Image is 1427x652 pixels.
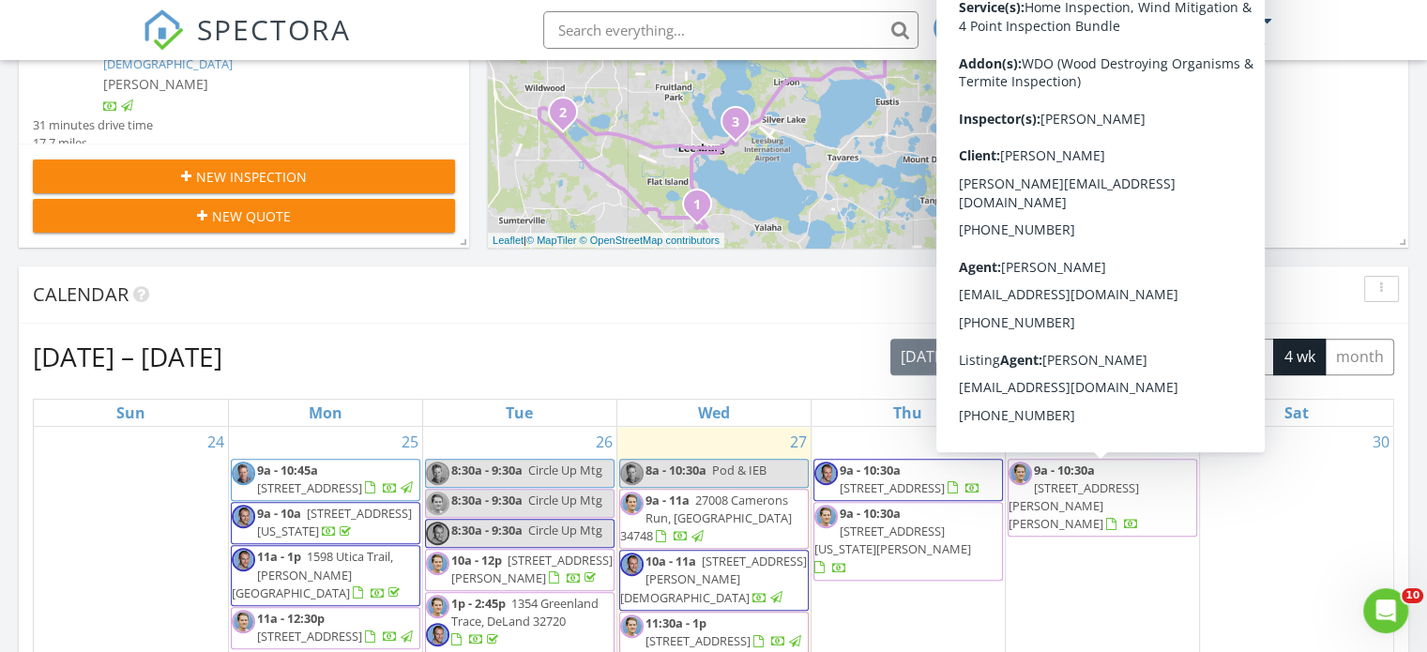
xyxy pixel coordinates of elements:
[257,505,301,522] span: 9a - 10a
[257,610,325,627] span: 11a - 12:30p
[620,553,807,605] a: 10a - 11a [STREET_ADDRESS][PERSON_NAME][DEMOGRAPHIC_DATA]
[451,552,613,586] a: 10a - 12p [STREET_ADDRESS][PERSON_NAME]
[645,614,804,649] a: 11:30a - 1p [STREET_ADDRESS]
[451,462,523,478] span: 8:30a - 9:30a
[1088,400,1116,426] a: Friday
[889,400,926,426] a: Thursday
[232,548,403,600] a: 11a - 1p 1598 Utica Trail, [PERSON_NAME][GEOGRAPHIC_DATA]
[143,25,351,65] a: SPECTORA
[1155,339,1212,375] button: week
[232,462,255,485] img: jim_blue2.jpg
[619,550,809,611] a: 10a - 11a [STREET_ADDRESS][PERSON_NAME][DEMOGRAPHIC_DATA]
[1009,479,1139,532] span: [STREET_ADDRESS][PERSON_NAME][PERSON_NAME]
[1085,30,1272,49] div: Full Circle Home Inspectors
[1034,462,1095,478] span: 9a - 10:30a
[143,9,184,51] img: The Best Home Inspection Software - Spectora
[231,545,420,606] a: 11a - 1p 1598 Utica Trail, [PERSON_NAME][GEOGRAPHIC_DATA]
[1009,462,1139,533] a: 9a - 10:30a [STREET_ADDRESS][PERSON_NAME][PERSON_NAME]
[257,479,362,496] span: [STREET_ADDRESS]
[425,549,615,591] a: 10a - 12p [STREET_ADDRESS][PERSON_NAME]
[257,505,412,539] span: [STREET_ADDRESS][US_STATE]
[33,338,222,375] h2: [DATE] – [DATE]
[232,505,255,528] img: alex_photo.jpeg
[502,400,537,426] a: Tuesday
[1369,427,1393,457] a: Go to August 30, 2025
[592,427,616,457] a: Go to August 26, 2025
[620,553,644,576] img: alex_photo.jpeg
[840,462,901,478] span: 9a - 10:30a
[257,462,416,496] a: 9a - 10:45a [STREET_ADDRESS]
[231,459,420,501] a: 9a - 10:45a [STREET_ADDRESS]
[204,427,228,457] a: Go to August 24, 2025
[426,623,449,646] img: alex_photo.jpeg
[620,492,644,515] img: tay_blue.jpg
[528,462,602,478] span: Circle Up Mtg
[33,159,455,193] button: New Inspection
[580,235,720,246] a: © OpenStreetMap contributors
[33,281,129,307] span: Calendar
[231,502,420,544] a: 9a - 10a [STREET_ADDRESS][US_STATE]
[231,607,420,649] a: 11a - 12:30p [STREET_ADDRESS]
[620,492,792,544] span: 27008 Camerons Run, [GEOGRAPHIC_DATA] 34748
[645,614,706,631] span: 11:30a - 1p
[232,548,393,600] span: 1598 Utica Trail, [PERSON_NAME][GEOGRAPHIC_DATA]
[786,427,811,457] a: Go to August 27, 2025
[1402,588,1423,603] span: 10
[697,204,708,215] div: 27008 Camerons Run, Leesburg, FL 34748
[890,339,959,375] button: [DATE]
[426,595,449,618] img: tay_blue.jpg
[712,462,767,478] span: Pod & IEB
[1273,339,1326,375] button: 4 wk
[33,116,153,134] div: 31 minutes drive time
[493,235,524,246] a: Leaflet
[543,11,918,49] input: Search everything...
[563,112,574,123] div: 2648 Maymont Ct, The Villages, FL 32163
[305,400,346,426] a: Monday
[840,462,980,496] a: 9a - 10:30a [STREET_ADDRESS]
[559,107,567,120] i: 2
[814,523,971,557] span: [STREET_ADDRESS][US_STATE][PERSON_NAME]
[814,462,838,485] img: alex_photo.jpeg
[398,427,422,457] a: Go to August 25, 2025
[451,522,523,538] span: 8:30a - 9:30a
[451,595,599,629] span: 1354 Greenland Trace, DeLand 32720
[1109,339,1156,375] button: day
[33,14,455,152] a: 10:00 am [STREET_ADDRESS][PERSON_NAME][DEMOGRAPHIC_DATA] [PERSON_NAME] 31 minutes drive time 17.7...
[732,116,739,129] i: 3
[645,492,690,508] span: 9a - 11a
[1281,400,1313,426] a: Saturday
[232,548,255,571] img: alex_photo.jpeg
[451,595,599,647] a: 1p - 2:45p 1354 Greenland Trace, DeLand 32720
[840,479,945,496] span: [STREET_ADDRESS]
[1013,338,1057,376] button: Next
[736,121,747,132] div: 6808 Fern Cir, Leesburg, FL 34748
[196,167,307,187] span: New Inspection
[814,505,838,528] img: tay_blue.jpg
[33,134,153,152] div: 17.7 miles
[426,522,449,545] img: alex_photo.jpeg
[426,492,449,515] img: tay_blue.jpg
[619,489,809,550] a: 9a - 11a 27008 Camerons Run, [GEOGRAPHIC_DATA] 34748
[197,9,351,49] span: SPECTORA
[257,610,416,644] a: 11a - 12:30p [STREET_ADDRESS]
[813,459,1003,501] a: 9a - 10:30a [STREET_ADDRESS]
[970,338,1014,376] button: Previous
[212,206,291,226] span: New Quote
[426,552,449,575] img: tay_blue.jpg
[451,492,523,508] span: 8:30a - 9:30a
[1363,588,1408,633] iframe: Intercom live chat
[1175,427,1199,457] a: Go to August 29, 2025
[451,552,502,569] span: 10a - 12p
[645,632,751,649] span: [STREET_ADDRESS]
[113,400,149,426] a: Sunday
[1136,11,1258,30] div: [PERSON_NAME]
[488,233,724,249] div: |
[257,628,362,644] span: [STREET_ADDRESS]
[526,235,577,246] a: © MapTiler
[103,75,208,93] span: [PERSON_NAME]
[645,462,706,478] span: 8a - 10:30a
[1325,339,1394,375] button: month
[620,614,644,638] img: tay_blue.jpg
[1008,459,1197,538] a: 9a - 10:30a [STREET_ADDRESS][PERSON_NAME][PERSON_NAME]
[814,505,971,576] a: 9a - 10:30a [STREET_ADDRESS][US_STATE][PERSON_NAME]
